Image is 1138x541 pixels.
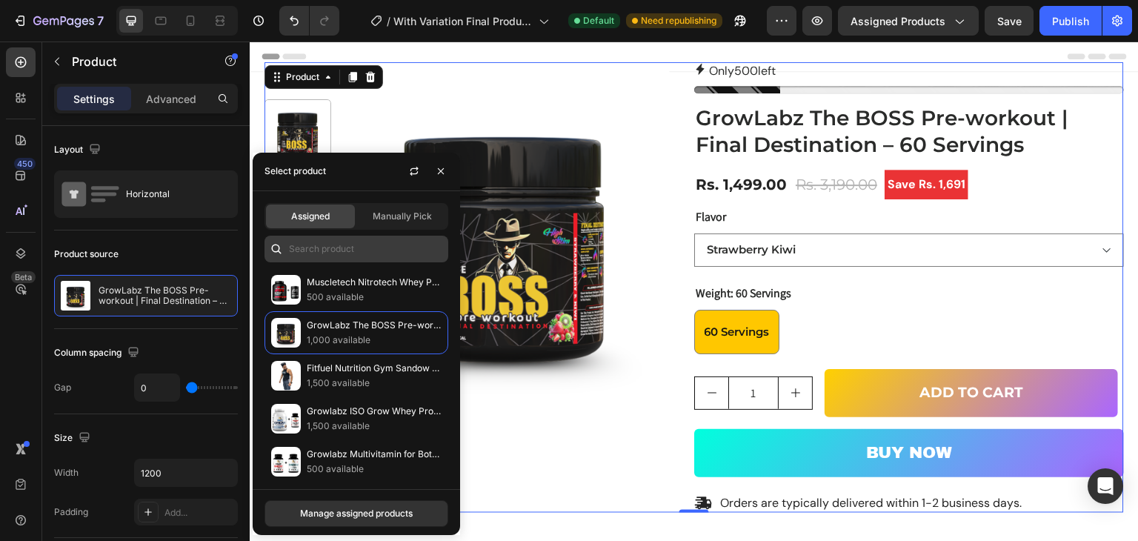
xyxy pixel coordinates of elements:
legend: Flavor [445,165,478,186]
button: 7 [6,6,110,36]
input: Search in Settings & Advanced [264,236,448,262]
p: 1,500 available [307,376,442,391]
input: quantity [479,336,529,368]
span: Manually Pick [373,210,432,223]
input: Auto [135,374,179,401]
p: Advanced [146,91,196,107]
p: 7 [97,12,104,30]
img: collections [271,404,301,434]
span: Assigned Products [851,13,945,29]
p: Muscletech Nitrotech Whey Protein + MuscleTech Platinum Creatine – 250g Combo [307,275,442,290]
div: Product [33,29,73,42]
div: Undo/Redo [279,6,339,36]
div: Product source [54,248,119,261]
div: Add... [164,506,234,520]
div: Select product [264,165,326,178]
button: <p>BUY NOW</p> [445,388,874,436]
button: decrement [445,336,479,368]
img: collections [271,361,301,391]
div: Width [54,466,79,479]
p: 1,000 available [307,333,442,348]
div: Horizontal [126,177,216,211]
h1: GrowLabz The BOSS Pre-workout | Final Destination – 60 Servings [445,62,874,119]
span: Need republishing [641,14,716,27]
p: Product [72,53,198,70]
iframe: Design area [250,42,1138,541]
span: Save [997,15,1022,27]
span: With Variation Final Product Page - [DATE] 13:46:55 [393,13,533,29]
p: Settings [73,91,115,107]
p: GrowLabz The BOSS Pre-workout | Final Destination – 60 Servings [99,285,231,306]
img: collections [271,318,301,348]
div: Beta [11,271,36,283]
div: Rs. 1,499.00 [445,133,539,153]
div: Padding [54,505,88,519]
button: increment [529,336,562,368]
div: Open Intercom Messenger [1088,468,1123,504]
img: collections [271,447,301,477]
button: Save [985,6,1034,36]
span: / [387,13,390,29]
p: BUY NOW [616,399,702,424]
div: Publish [1052,13,1089,29]
span: Default [583,14,614,27]
div: Add to cart [670,342,773,361]
div: Column spacing [54,343,142,363]
p: Growlabz Multivitamin for Both Men & Women + Growlabz- Omega 3 – [MEDICAL_DATA] 1000 MG Combo [307,447,442,462]
p: 500 available [307,462,442,477]
div: Gap [54,381,71,394]
div: 450 [14,158,36,170]
legend: Weight: 60 Servings [445,242,543,262]
img: collections [271,275,301,305]
div: Layout [54,140,104,160]
p: GrowLabz The BOSS Pre-workout | Final Destination – 60 Servings [307,318,442,333]
button: Assigned Products [838,6,979,36]
div: Manage assigned products [300,507,413,520]
p: Fitfuel Nutrition Gym Sandow (VEST) Black [307,361,442,376]
p: Growlabz ISO Grow Whey Protein 100% Isolate 2KG + Growlabz Badman Cutz 90 Caps Combo [307,404,442,419]
button: Publish [1039,6,1102,36]
span: 60 Servings [455,283,520,297]
input: Auto [135,459,237,486]
div: Rs. 3,190.00 [545,130,629,156]
p: 500 available [307,290,442,305]
button: Add to cart [575,328,868,376]
span: Assigned [291,210,330,223]
p: 1,500 available [307,419,442,434]
button: Manage assigned products [264,500,448,527]
p: Orders are typically delivered within 1-2 business days. [470,454,772,470]
div: Size [54,428,93,448]
img: product feature img [61,281,90,311]
pre: Save Rs. 1,691 [635,128,719,158]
